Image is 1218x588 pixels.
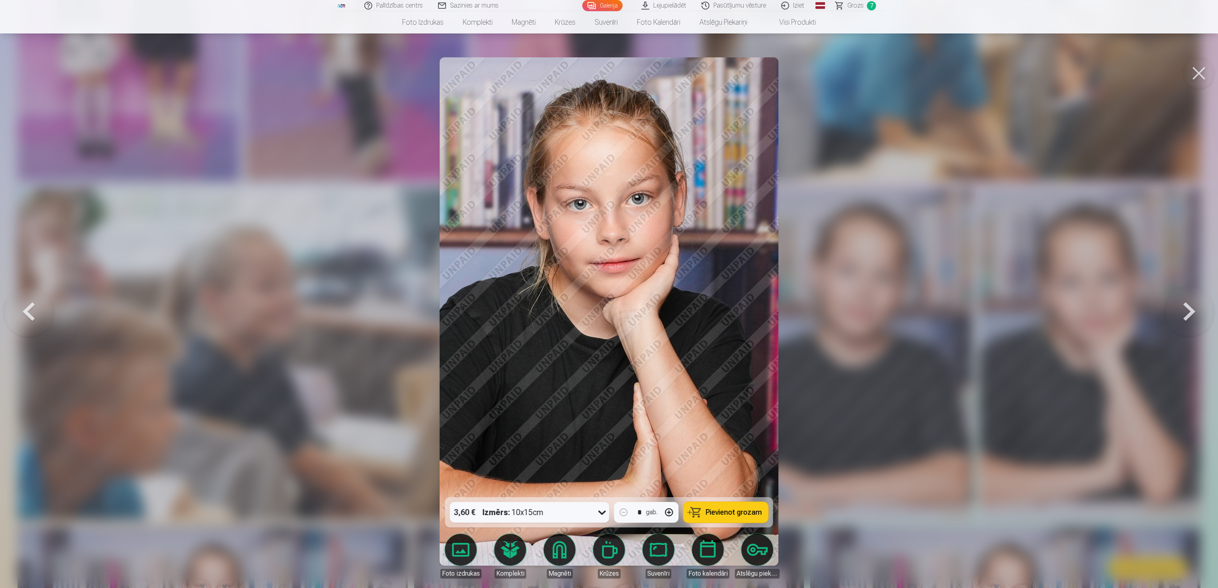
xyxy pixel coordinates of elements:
[598,569,621,578] div: Krūzes
[684,502,768,523] button: Pievienot grozam
[337,3,346,8] img: /fa1
[440,569,481,578] div: Foto izdrukas
[483,507,510,518] strong: Izmērs :
[438,534,483,578] a: Foto izdrukas
[453,11,502,33] a: Komplekti
[537,534,582,578] a: Magnēti
[686,534,730,578] a: Foto kalendāri
[450,502,479,523] div: 3,60 €
[502,11,545,33] a: Magnēti
[690,11,757,33] a: Atslēgu piekariņi
[847,1,864,10] span: Grozs
[547,569,573,578] div: Magnēti
[687,569,729,578] div: Foto kalendāri
[393,11,453,33] a: Foto izdrukas
[545,11,585,33] a: Krūzes
[495,569,526,578] div: Komplekti
[735,534,780,578] a: Atslēgu piekariņi
[735,569,780,578] div: Atslēgu piekariņi
[646,569,671,578] div: Suvenīri
[627,11,690,33] a: Foto kalendāri
[867,1,876,10] span: 7
[757,11,825,33] a: Visi produkti
[587,534,631,578] a: Krūzes
[636,534,681,578] a: Suvenīri
[488,534,532,578] a: Komplekti
[646,508,658,517] div: gab.
[483,502,544,523] div: 10x15cm
[585,11,627,33] a: Suvenīri
[706,509,762,516] span: Pievienot grozam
